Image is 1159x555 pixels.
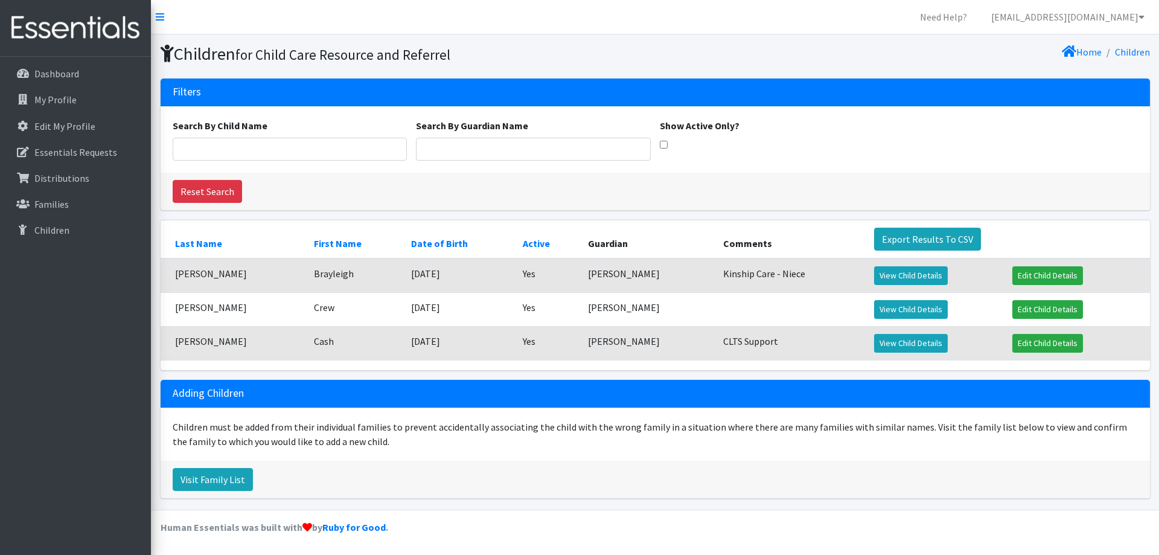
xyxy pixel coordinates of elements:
a: Need Help? [910,5,977,29]
a: Reset Search [173,180,242,203]
td: [PERSON_NAME] [581,258,716,293]
a: Children [1115,46,1150,58]
small: for Child Care Resource and Referrel [235,46,450,63]
label: Search By Child Name [173,118,267,133]
a: Active [523,237,550,249]
strong: Human Essentials was built with by . [161,521,388,533]
td: [PERSON_NAME] [581,326,716,360]
a: Visit Family List [173,468,253,491]
p: Distributions [34,172,89,184]
a: View Child Details [874,300,948,319]
p: Children [34,224,69,236]
td: [PERSON_NAME] [161,326,307,360]
p: My Profile [34,94,77,106]
a: Edit Child Details [1012,334,1083,353]
td: [DATE] [404,258,516,293]
a: First Name [314,237,362,249]
a: Ruby for Good [322,521,386,533]
h1: Children [161,43,651,65]
a: Families [5,192,146,216]
a: Dashboard [5,62,146,86]
td: [PERSON_NAME] [161,292,307,326]
a: Date of Birth [411,237,468,249]
td: Brayleigh [307,258,404,293]
a: Home [1062,46,1102,58]
td: Kinship Care - Niece [716,258,867,293]
p: Essentials Requests [34,146,117,158]
p: Families [34,198,69,210]
a: View Child Details [874,334,948,353]
td: Crew [307,292,404,326]
a: Edit Child Details [1012,300,1083,319]
a: Edit Child Details [1012,266,1083,285]
a: Distributions [5,166,146,190]
td: [PERSON_NAME] [161,258,307,293]
a: Edit My Profile [5,114,146,138]
a: Export Results To CSV [874,228,981,251]
a: Last Name [175,237,222,249]
td: [DATE] [404,292,516,326]
td: Yes [516,292,581,326]
th: Guardian [581,220,716,258]
a: Children [5,218,146,242]
h3: Adding Children [173,387,244,400]
td: Cash [307,326,404,360]
td: Yes [516,326,581,360]
label: Search By Guardian Name [416,118,528,133]
td: Yes [516,258,581,293]
td: CLTS Support [716,326,867,360]
td: [PERSON_NAME] [581,292,716,326]
td: [DATE] [404,326,516,360]
div: Children must be added from their individual families to prevent accidentally associating the chi... [161,408,1150,461]
p: Edit My Profile [34,120,95,132]
a: [EMAIL_ADDRESS][DOMAIN_NAME] [982,5,1154,29]
img: HumanEssentials [5,8,146,48]
a: View Child Details [874,266,948,285]
a: My Profile [5,88,146,112]
a: Essentials Requests [5,140,146,164]
p: Dashboard [34,68,79,80]
h3: Filters [173,86,201,98]
th: Comments [716,220,867,258]
label: Show Active Only? [660,118,739,133]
